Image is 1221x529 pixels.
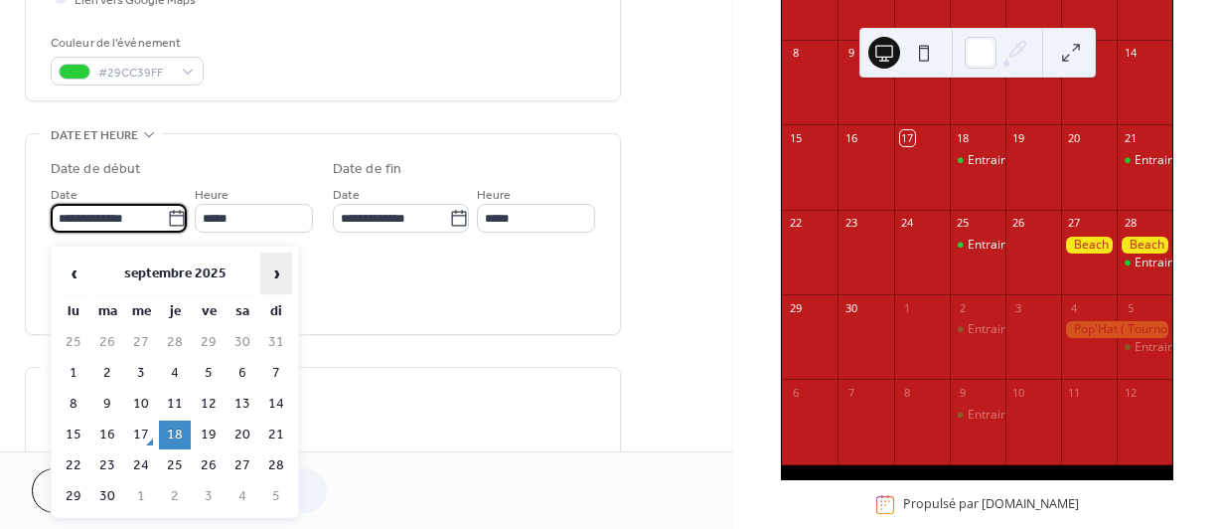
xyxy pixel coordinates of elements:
td: 29 [193,328,225,357]
td: 23 [91,451,123,480]
td: 11 [159,390,191,419]
span: Heure [477,185,511,206]
div: Entrainement [950,321,1005,338]
div: 1 [900,300,915,315]
div: Entrainement [1135,152,1210,169]
div: Entrainement [968,407,1043,424]
div: 14 [1123,46,1138,61]
div: Entrainement [1117,255,1172,271]
div: 17 [900,130,915,145]
div: 25 [956,216,971,231]
div: Propulsé par [903,496,1079,513]
div: 11 [1067,385,1082,400]
td: 8 [58,390,89,419]
td: 3 [125,359,157,388]
td: 22 [58,451,89,480]
td: 9 [91,390,123,419]
td: 24 [125,451,157,480]
span: › [261,254,291,293]
div: Entrainement [1135,255,1210,271]
div: 3 [1011,300,1026,315]
td: 28 [159,328,191,357]
td: 6 [227,359,258,388]
td: 5 [260,482,292,511]
td: 25 [58,328,89,357]
div: Entrainement [950,237,1005,254]
span: #29CC39FF [98,63,172,84]
div: 30 [843,300,858,315]
th: ve [193,297,225,326]
div: Entrainement [1135,339,1210,356]
td: 12 [193,390,225,419]
div: Date de fin [333,159,401,180]
span: Date et heure [51,125,138,146]
td: 31 [260,328,292,357]
th: septembre 2025 [91,253,258,295]
span: Date [51,185,77,206]
td: 18 [159,421,191,449]
div: 9 [956,385,971,400]
div: 8 [900,385,915,400]
a: [DOMAIN_NAME] [982,496,1079,513]
div: Entrainement [1117,152,1172,169]
td: 26 [193,451,225,480]
td: 13 [227,390,258,419]
span: ‹ [59,254,88,293]
div: 27 [1067,216,1082,231]
div: Date de début [51,159,140,180]
th: di [260,297,292,326]
td: 27 [125,328,157,357]
td: 14 [260,390,292,419]
td: 5 [193,359,225,388]
div: 22 [788,216,803,231]
div: 19 [1011,130,1026,145]
td: 30 [227,328,258,357]
div: 10 [1011,385,1026,400]
div: 6 [788,385,803,400]
th: lu [58,297,89,326]
th: je [159,297,191,326]
td: 2 [91,359,123,388]
div: 5 [1123,300,1138,315]
td: 4 [227,482,258,511]
td: 10 [125,390,157,419]
th: me [125,297,157,326]
td: 27 [227,451,258,480]
td: 16 [91,421,123,449]
td: 7 [260,359,292,388]
div: Entrainement [950,152,1005,169]
div: 9 [843,46,858,61]
div: 2 [956,300,971,315]
td: 2 [159,482,191,511]
td: 21 [260,421,292,449]
td: 1 [58,359,89,388]
div: Entrainement [1117,339,1172,356]
div: Entrainement [968,237,1043,254]
td: 1 [125,482,157,511]
div: Entrainement [968,152,1043,169]
td: 25 [159,451,191,480]
div: 16 [843,130,858,145]
div: Beach N3 Master [1117,237,1172,254]
div: Pop'Hat ( Tournoi ) [1061,321,1172,338]
td: 28 [260,451,292,480]
td: 19 [193,421,225,449]
div: Couleur de l'événement [51,33,200,54]
td: 15 [58,421,89,449]
div: Beach N3 Master [1061,237,1117,254]
div: 23 [843,216,858,231]
th: sa [227,297,258,326]
div: 26 [1011,216,1026,231]
td: 30 [91,482,123,511]
td: 29 [58,482,89,511]
div: 8 [788,46,803,61]
div: 24 [900,216,915,231]
button: Annuler [32,468,163,513]
div: 20 [1067,130,1082,145]
div: 28 [1123,216,1138,231]
td: 26 [91,328,123,357]
div: 7 [843,385,858,400]
th: ma [91,297,123,326]
div: 18 [956,130,971,145]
